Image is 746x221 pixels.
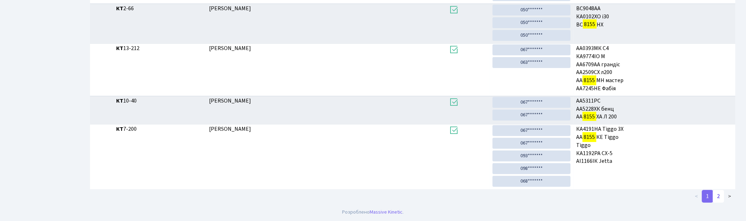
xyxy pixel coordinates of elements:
span: ВС9048АА КА0102ХО i30 ВС НХ [576,5,733,29]
mark: 8155 [583,19,596,29]
span: КА4191НА Tiggo 3X АА КЕ Tiggo Tiggo КА1192РА CX-5 АІ1166ІК Jetta [576,125,733,165]
span: AA5311PC АА5228ХК бенц АА ХА Л 200 [576,97,733,121]
span: 10-40 [116,97,203,105]
mark: 8155 [583,75,596,85]
span: [PERSON_NAME] [209,5,251,12]
span: [PERSON_NAME] [209,125,251,133]
div: Розроблено . [342,208,404,216]
a: Massive Kinetic [370,208,403,216]
span: [PERSON_NAME] [209,97,251,105]
b: КТ [116,125,123,133]
mark: 8155 [583,112,596,122]
a: 2 [713,190,724,203]
span: 7-200 [116,125,203,133]
mark: 8155 [583,132,596,142]
b: КТ [116,5,123,12]
a: > [724,190,735,203]
b: КТ [116,44,123,52]
span: АА0393МК С4 КА9774ІО M АА6709АА грандіс АА2509СХ л200 АА МН мастер АА7245НЕ Фабія [576,44,733,93]
a: 1 [702,190,713,203]
b: КТ [116,97,123,105]
span: [PERSON_NAME] [209,44,251,52]
span: 2-66 [116,5,203,13]
span: 13-212 [116,44,203,53]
